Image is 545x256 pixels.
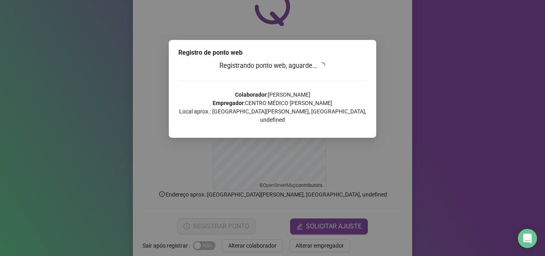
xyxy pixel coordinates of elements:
[235,91,267,98] strong: Colaborador
[518,229,537,248] div: Open Intercom Messenger
[178,48,367,58] div: Registro de ponto web
[319,62,325,69] span: loading
[178,91,367,124] p: : [PERSON_NAME] : CENTRO MÉDICO [PERSON_NAME] Local aprox.: [GEOGRAPHIC_DATA][PERSON_NAME], [GEOG...
[213,100,244,106] strong: Empregador
[178,61,367,71] h3: Registrando ponto web, aguarde...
